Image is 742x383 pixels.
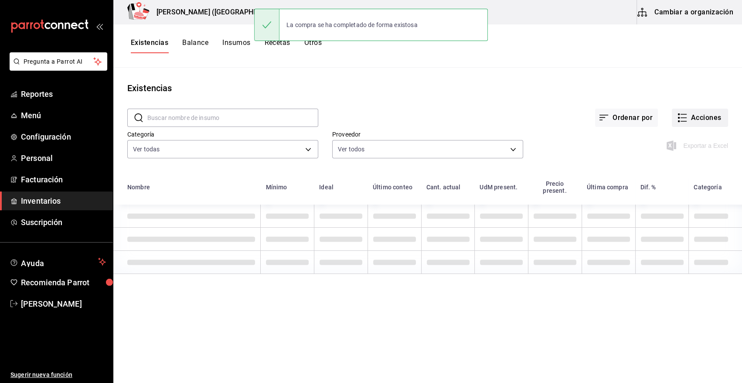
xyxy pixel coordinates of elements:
button: Recetas [264,38,290,53]
button: Ordenar por [595,109,658,127]
button: Balance [182,38,208,53]
span: Sugerir nueva función [10,370,106,380]
div: Cant. actual [426,184,461,191]
div: Ideal [319,184,334,191]
div: Existencias [127,82,172,95]
span: Ver todas [133,145,160,154]
span: Pregunta a Parrot AI [24,57,94,66]
div: UdM present. [480,184,517,191]
div: La compra se ha completado de forma existosa [279,15,425,34]
span: Personal [21,152,106,164]
div: Último conteo [373,184,412,191]
button: Acciones [672,109,728,127]
span: Ayuda [21,256,95,267]
input: Buscar nombre de insumo [147,109,318,127]
span: Inventarios [21,195,106,207]
span: Configuración [21,131,106,143]
div: Dif. % [640,184,656,191]
label: Categoría [127,131,318,137]
button: open_drawer_menu [96,23,103,30]
div: Precio present. [533,180,576,194]
label: Proveedor [332,131,523,137]
a: Pregunta a Parrot AI [6,63,107,72]
button: Existencias [131,38,168,53]
div: navigation tabs [131,38,322,53]
span: Recomienda Parrot [21,277,106,288]
span: Facturación [21,174,106,185]
div: Última compra [587,184,628,191]
button: Pregunta a Parrot AI [10,52,107,71]
h3: [PERSON_NAME] ([GEOGRAPHIC_DATA]) [150,7,285,17]
span: Ver todos [338,145,364,154]
button: Insumos [222,38,250,53]
span: [PERSON_NAME] [21,298,106,310]
div: Mínimo [265,184,287,191]
span: Reportes [21,88,106,100]
button: Otros [304,38,322,53]
div: Categoría [694,184,722,191]
span: Menú [21,109,106,121]
div: Nombre [127,184,150,191]
span: Suscripción [21,216,106,228]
